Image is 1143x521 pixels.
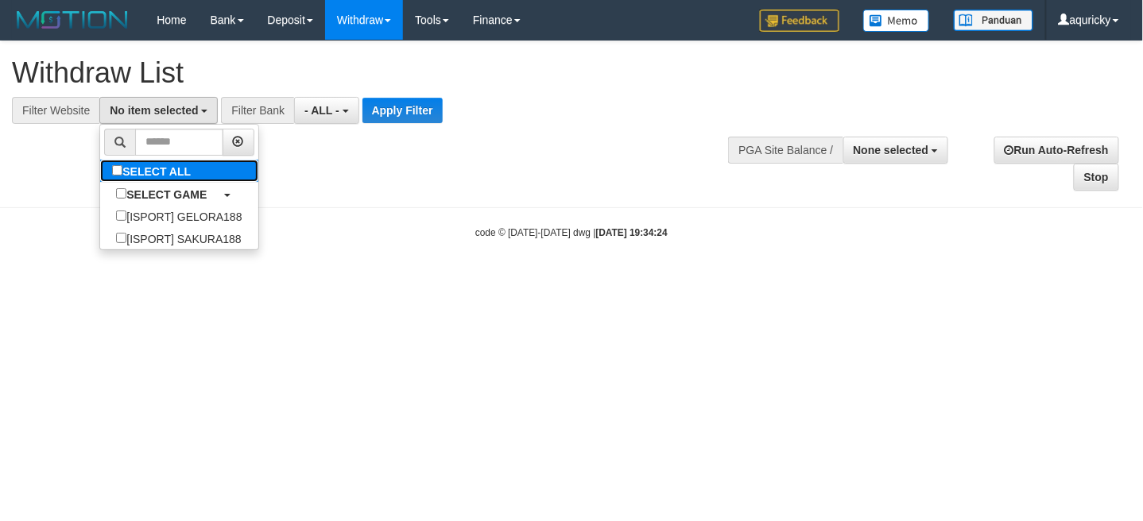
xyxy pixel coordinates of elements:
[100,205,258,227] label: [ISPORT] GELORA188
[760,10,839,32] img: Feedback.jpg
[294,97,358,124] button: - ALL -
[126,188,207,201] b: SELECT GAME
[362,98,443,123] button: Apply Filter
[100,160,207,182] label: SELECT ALL
[116,188,126,199] input: SELECT GAME
[116,210,126,221] input: [ISPORT] GELORA188
[994,137,1119,164] a: Run Auto-Refresh
[728,137,843,164] div: PGA Site Balance /
[854,144,929,156] span: None selected
[12,8,133,32] img: MOTION_logo.png
[304,104,339,117] span: - ALL -
[99,97,218,124] button: No item selected
[12,97,99,124] div: Filter Website
[596,227,668,238] strong: [DATE] 19:34:24
[12,57,746,89] h1: Withdraw List
[116,233,126,243] input: [ISPORT] SAKURA188
[843,137,949,164] button: None selected
[110,104,198,117] span: No item selected
[863,10,930,32] img: Button%20Memo.svg
[954,10,1033,31] img: panduan.png
[221,97,294,124] div: Filter Bank
[100,227,257,249] label: [ISPORT] SAKURA188
[475,227,668,238] small: code © [DATE]-[DATE] dwg |
[100,183,258,205] a: SELECT GAME
[112,165,122,176] input: SELECT ALL
[1074,164,1119,191] a: Stop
